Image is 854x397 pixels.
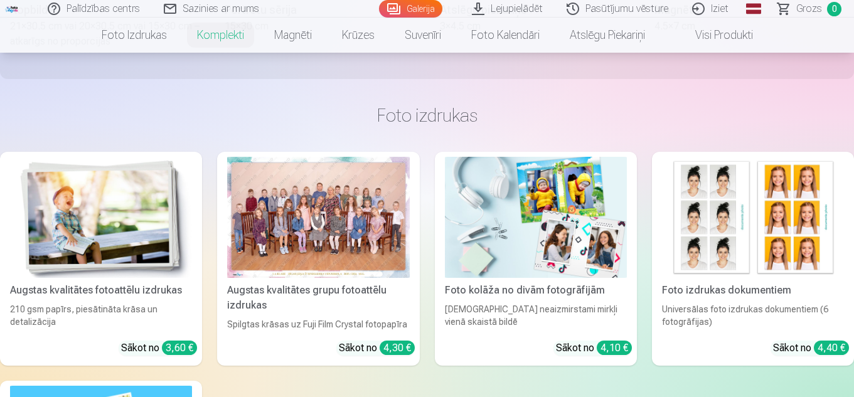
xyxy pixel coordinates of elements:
a: Komplekti [182,18,259,53]
div: [DEMOGRAPHIC_DATA] neaizmirstami mirkļi vienā skaistā bildē [440,303,632,331]
div: 4,30 € [380,341,415,355]
img: Foto kolāža no divām fotogrāfijām [445,157,627,278]
h3: Foto izdrukas [10,104,844,127]
a: Magnēti [259,18,327,53]
div: Sākot no [121,341,197,356]
a: Krūzes [327,18,390,53]
a: Suvenīri [390,18,456,53]
a: Atslēgu piekariņi [555,18,660,53]
span: 0 [827,2,841,16]
div: 210 gsm papīrs, piesātināta krāsa un detalizācija [5,303,197,331]
div: 4,40 € [814,341,849,355]
a: Visi produkti [660,18,768,53]
a: Foto izdrukas dokumentiemFoto izdrukas dokumentiemUniversālas foto izdrukas dokumentiem (6 fotogr... [652,152,854,366]
div: 3,60 € [162,341,197,355]
div: Augstas kvalitātes fotoattēlu izdrukas [5,283,197,298]
div: 4,10 € [597,341,632,355]
a: Foto kolāža no divām fotogrāfijāmFoto kolāža no divām fotogrāfijām[DEMOGRAPHIC_DATA] neaizmirstam... [435,152,637,366]
div: Augstas kvalitātes grupu fotoattēlu izdrukas [222,283,414,313]
div: Sākot no [773,341,849,356]
a: Foto izdrukas [87,18,182,53]
a: Foto kalendāri [456,18,555,53]
div: Foto kolāža no divām fotogrāfijām [440,283,632,298]
div: Spilgtas krāsas uz Fuji Film Crystal fotopapīra [222,318,414,331]
span: Grozs [796,1,822,16]
div: Sākot no [339,341,415,356]
img: Augstas kvalitātes fotoattēlu izdrukas [10,157,192,278]
div: Universālas foto izdrukas dokumentiem (6 fotogrāfijas) [657,303,849,331]
a: Augstas kvalitātes grupu fotoattēlu izdrukasSpilgtas krāsas uz Fuji Film Crystal fotopapīraSākot ... [217,152,419,366]
div: Sākot no [556,341,632,356]
img: Foto izdrukas dokumentiem [662,157,844,278]
div: Foto izdrukas dokumentiem [657,283,849,298]
img: /fa1 [5,5,19,13]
